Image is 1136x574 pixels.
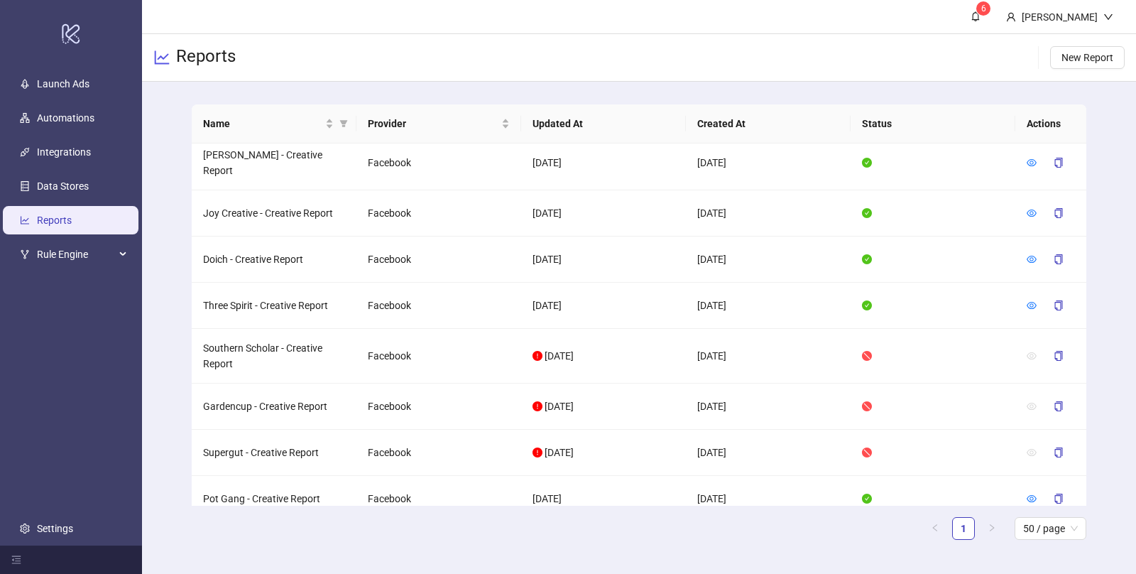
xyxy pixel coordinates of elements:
[20,249,30,259] span: fork
[862,254,872,264] span: check-circle
[545,401,574,412] span: [DATE]
[532,351,542,361] span: exclamation-circle
[862,351,872,361] span: stop
[931,524,939,532] span: left
[532,401,542,411] span: exclamation-circle
[192,237,356,283] td: Doich - Creative Report
[1042,294,1075,317] button: copy
[356,283,521,329] td: Facebook
[532,448,542,457] span: exclamation-circle
[356,430,521,476] td: Facebook
[1027,493,1037,504] a: eye
[337,113,351,134] span: filter
[686,476,851,522] td: [DATE]
[356,104,521,143] th: Provider
[1027,448,1037,457] span: eye
[1016,9,1103,25] div: [PERSON_NAME]
[356,136,521,190] td: Facebook
[37,523,73,534] a: Settings
[686,329,851,384] td: [DATE]
[192,430,356,476] td: Supergut - Creative Report
[686,190,851,237] td: [DATE]
[521,476,686,522] td: [DATE]
[203,116,322,131] span: Name
[862,494,872,504] span: check-circle
[192,136,356,190] td: [PERSON_NAME] - Creative Report
[686,430,851,476] td: [DATE]
[37,112,94,124] a: Automations
[1023,518,1078,539] span: 50 / page
[1015,517,1086,540] div: Page Size
[686,136,851,190] td: [DATE]
[981,517,1003,540] button: right
[192,283,356,329] td: Three Spirit - Creative Report
[1054,494,1064,504] span: copy
[862,158,872,168] span: check-circle
[1006,12,1016,22] span: user
[1050,46,1125,69] button: New Report
[1054,208,1064,218] span: copy
[356,190,521,237] td: Facebook
[37,240,115,269] span: Rule Engine
[1103,12,1113,22] span: down
[981,517,1003,540] li: Next Page
[981,4,986,13] span: 6
[521,283,686,329] td: [DATE]
[37,146,91,158] a: Integrations
[1054,351,1064,361] span: copy
[545,350,574,362] span: [DATE]
[976,1,990,16] sup: 6
[1027,207,1037,219] a: eye
[192,384,356,430] td: Gardencup - Creative Report
[1027,158,1037,168] span: eye
[924,517,946,540] button: left
[521,104,686,143] th: Updated At
[862,448,872,457] span: stop
[971,11,981,21] span: bell
[686,237,851,283] td: [DATE]
[862,300,872,310] span: check-circle
[192,190,356,237] td: Joy Creative - Creative Report
[1042,441,1075,464] button: copy
[521,136,686,190] td: [DATE]
[1054,158,1064,168] span: copy
[686,283,851,329] td: [DATE]
[153,49,170,66] span: line-chart
[953,518,974,539] a: 1
[1061,52,1113,63] span: New Report
[368,116,498,131] span: Provider
[1054,254,1064,264] span: copy
[686,384,851,430] td: [DATE]
[356,329,521,384] td: Facebook
[686,104,851,143] th: Created At
[1027,208,1037,218] span: eye
[851,104,1015,143] th: Status
[924,517,946,540] li: Previous Page
[176,45,236,70] h3: Reports
[862,401,872,411] span: stop
[545,447,574,458] span: [DATE]
[1027,351,1037,361] span: eye
[1042,248,1075,271] button: copy
[1054,300,1064,310] span: copy
[37,215,72,226] a: Reports
[1027,300,1037,310] span: eye
[356,237,521,283] td: Facebook
[1027,254,1037,265] a: eye
[11,555,21,565] span: menu-fold
[1027,494,1037,504] span: eye
[1042,395,1075,418] button: copy
[1042,345,1075,367] button: copy
[356,384,521,430] td: Facebook
[1042,487,1075,510] button: copy
[1027,157,1037,168] a: eye
[988,524,996,532] span: right
[521,190,686,237] td: [DATE]
[521,237,686,283] td: [DATE]
[339,119,348,128] span: filter
[1027,401,1037,411] span: eye
[1042,151,1075,174] button: copy
[1027,300,1037,311] a: eye
[862,208,872,218] span: check-circle
[356,476,521,522] td: Facebook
